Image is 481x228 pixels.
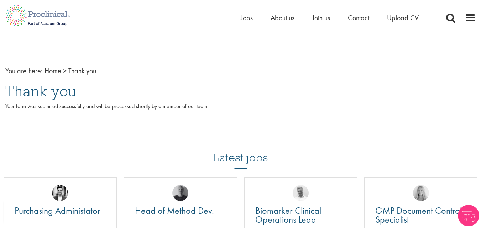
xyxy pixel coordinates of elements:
[293,185,309,201] img: Joshua Bye
[5,102,476,119] p: Your form was submitted successfully and will be processed shortly by a member of our team.
[52,185,68,201] img: Edward Little
[387,13,419,22] a: Upload CV
[45,66,61,75] a: breadcrumb link
[271,13,294,22] a: About us
[375,205,462,226] span: GMP Document Control Specialist
[413,185,429,201] img: Shannon Briggs
[255,205,321,226] span: Biomarker Clinical Operations Lead
[458,205,479,226] img: Chatbot
[312,13,330,22] a: Join us
[172,185,188,201] img: Felix Zimmer
[15,205,100,217] span: Purchasing Administator
[375,206,466,224] a: GMP Document Control Specialist
[213,134,268,169] h3: Latest jobs
[68,66,96,75] span: Thank you
[241,13,253,22] a: Jobs
[135,206,226,215] a: Head of Method Dev.
[348,13,369,22] a: Contact
[5,81,77,101] span: Thank you
[5,66,43,75] span: You are here:
[63,66,67,75] span: >
[255,206,346,224] a: Biomarker Clinical Operations Lead
[15,206,106,215] a: Purchasing Administator
[135,205,214,217] span: Head of Method Dev.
